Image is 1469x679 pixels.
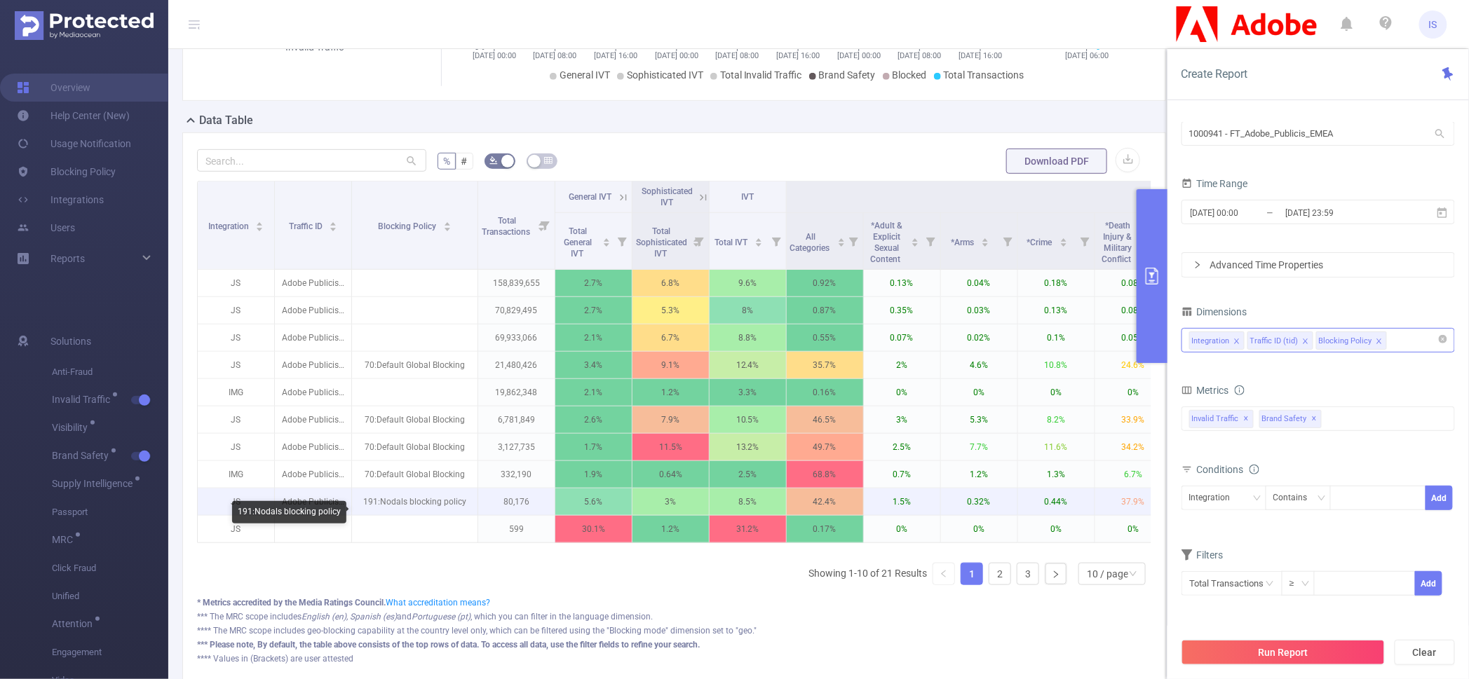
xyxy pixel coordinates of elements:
i: icon: close [1376,338,1383,346]
span: Total Transactions [482,216,532,237]
i: Filter menu [1075,213,1095,269]
span: Filters [1182,549,1224,561]
p: 3% [864,406,940,433]
span: Invalid Traffic [1189,410,1254,428]
p: 2.5% [864,434,940,460]
span: Total Transactions [944,69,1024,81]
a: Usage Notification [17,130,131,158]
p: 46.5% [787,406,863,433]
p: 2.1% [555,379,632,406]
p: 6.7% [632,324,709,351]
i: Filter menu [766,213,786,269]
p: 0% [1095,379,1172,406]
p: 3,127,735 [478,434,555,460]
p: 13.2% [710,434,786,460]
i: icon: caret-down [330,226,337,230]
i: icon: right [1193,261,1202,269]
tspan: [DATE] 00:00 [655,51,698,60]
p: 0.35% [864,297,940,324]
li: Integration [1189,331,1245,350]
p: 0.87% [787,297,863,324]
span: Sophisticated IVT [642,186,693,207]
p: 5.6% [555,488,632,515]
p: 8% [710,297,786,324]
span: Passport [52,498,168,526]
tspan: [DATE] 08:00 [898,51,942,60]
p: JS [198,434,274,460]
span: Invalid Traffic [52,395,115,404]
span: Time Range [1182,178,1248,189]
input: Start date [1189,203,1303,222]
li: 3 [1017,563,1039,585]
p: 1.9% [555,461,632,488]
span: MRC [52,535,78,544]
span: Attention [52,619,97,629]
p: 0.44% [1018,488,1095,515]
i: icon: close [1233,338,1240,346]
p: 2.7% [555,297,632,324]
input: End date [1284,203,1397,222]
span: % [443,156,450,167]
p: 158,839,655 [478,270,555,296]
p: Adobe Publicis Emea Tier 3 [34289] [275,434,351,460]
a: 3 [1017,563,1038,584]
p: 21,480,426 [478,352,555,378]
i: Filter menu [921,213,940,269]
div: Integration [1189,486,1240,509]
p: 2.6% [555,406,632,433]
span: Blocking Policy [378,221,438,231]
i: icon: right [1052,570,1060,579]
i: icon: caret-up [837,236,845,240]
div: Contains [1273,486,1318,509]
span: Supply Intelligence [52,479,137,488]
a: Integrations [17,186,104,214]
span: All Categories [790,232,832,253]
p: 37.9% [1095,488,1172,515]
p: 7.7% [941,434,1017,460]
i: icon: caret-up [330,220,337,224]
span: Engagement [52,638,168,666]
p: 1.5% [864,488,940,515]
p: 1.2% [941,461,1017,488]
p: 0.07% [864,324,940,351]
p: 1.2% [632,516,709,542]
tspan: 0 [1096,43,1100,52]
i: icon: caret-down [837,241,845,245]
p: 33.9% [1095,406,1172,433]
i: icon: down [1129,570,1137,579]
span: Total IVT [715,238,750,247]
p: 0% [864,379,940,406]
i: icon: down [1253,494,1261,504]
div: Traffic ID (tid) [1250,332,1299,350]
i: icon: caret-up [911,236,919,240]
b: * Metrics accredited by the Media Ratings Council. [197,598,386,608]
span: Visibility [52,423,93,432]
li: 1 [961,563,983,585]
p: 0.13% [1018,297,1095,324]
i: Filter menu [998,213,1017,269]
p: 2.1% [555,324,632,351]
span: Dimensions [1182,306,1247,317]
p: 0.7% [864,461,940,488]
button: Download PDF [1006,149,1107,174]
span: Anti-Fraud [52,358,168,386]
a: 2 [989,563,1010,584]
p: 70:Default Global Blocking [352,406,478,433]
p: JS [198,406,274,433]
p: 0.32% [941,488,1017,515]
li: Next Page [1045,563,1067,585]
span: Unified [52,582,168,610]
p: 0.04% [941,270,1017,296]
p: Adobe Publicis Emea Tier 1 [27133] [275,461,351,488]
p: IMG [198,461,274,488]
p: 6,781,849 [478,406,555,433]
span: ✕ [1244,411,1250,427]
span: Brand Safety [819,69,876,81]
span: General IVT [560,69,610,81]
a: Overview [17,74,90,102]
i: Filter menu [612,213,632,269]
p: 0% [941,379,1017,406]
div: Sort [329,220,337,228]
i: Filter menu [844,213,863,269]
tspan: [DATE] 06:00 [1065,51,1109,60]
